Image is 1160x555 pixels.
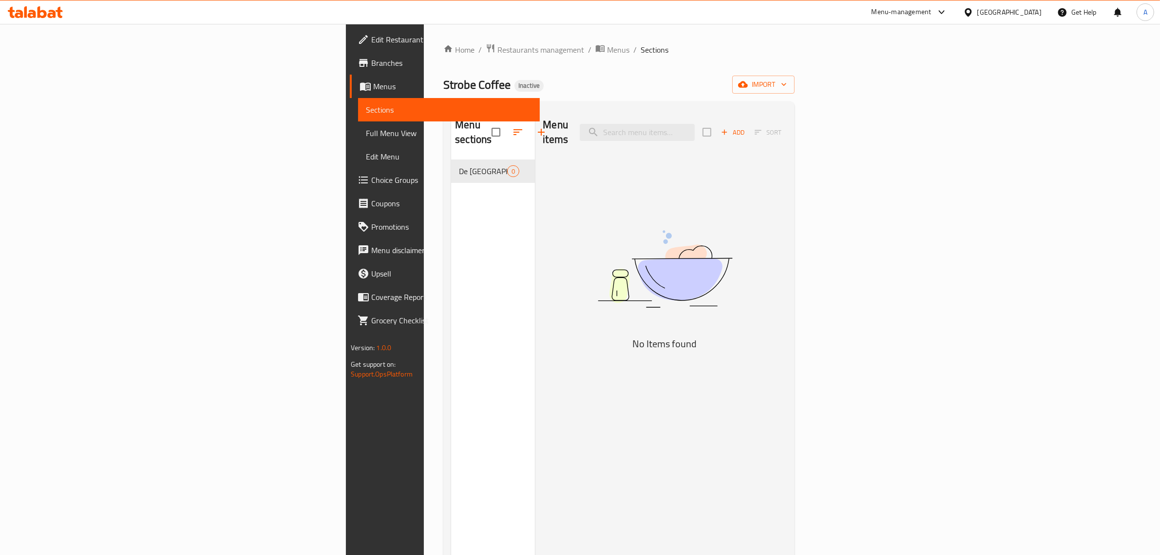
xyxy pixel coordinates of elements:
[350,262,540,285] a: Upsell
[358,98,540,121] a: Sections
[595,43,629,56] a: Menus
[351,368,413,380] a: Support.OpsPlatform
[543,336,787,352] h5: No Items found
[740,79,787,91] span: import
[350,215,540,238] a: Promotions
[748,125,788,140] span: Select section first
[507,165,519,177] div: items
[530,120,553,144] button: Add section
[451,156,535,187] nav: Menu sections
[350,75,540,98] a: Menus
[377,341,392,354] span: 1.0.0
[358,121,540,145] a: Full Menu View
[486,122,506,142] span: Select all sections
[351,358,396,371] span: Get support on:
[371,244,532,256] span: Menu disclaimer
[358,145,540,168] a: Edit Menu
[543,118,568,147] h2: Menu items
[872,6,932,18] div: Menu-management
[497,44,584,56] span: Restaurants management
[351,341,375,354] span: Version:
[350,238,540,262] a: Menu disclaimer
[371,174,532,186] span: Choice Groups
[543,204,787,334] img: dish.svg
[366,151,532,162] span: Edit Menu
[443,43,795,56] nav: breadcrumb
[717,125,748,140] button: Add
[350,51,540,75] a: Branches
[366,127,532,139] span: Full Menu View
[459,165,507,177] span: De [GEOGRAPHIC_DATA]
[451,159,535,183] div: De [GEOGRAPHIC_DATA]0
[350,192,540,215] a: Coupons
[732,76,795,94] button: import
[350,28,540,51] a: Edit Restaurant
[350,168,540,192] a: Choice Groups
[366,104,532,116] span: Sections
[720,127,746,138] span: Add
[641,44,668,56] span: Sections
[350,309,540,332] a: Grocery Checklist
[580,124,695,141] input: search
[371,268,532,279] span: Upsell
[371,57,532,69] span: Branches
[506,120,530,144] span: Sort sections
[371,198,532,209] span: Coupons
[373,80,532,92] span: Menus
[977,7,1042,18] div: [GEOGRAPHIC_DATA]
[1143,7,1147,18] span: A
[371,221,532,233] span: Promotions
[588,44,591,56] li: /
[717,125,748,140] span: Add item
[508,167,519,176] span: 0
[633,44,637,56] li: /
[350,285,540,309] a: Coverage Report
[459,165,507,177] div: De La Ville Cafe
[371,315,532,326] span: Grocery Checklist
[371,291,532,303] span: Coverage Report
[607,44,629,56] span: Menus
[371,34,532,45] span: Edit Restaurant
